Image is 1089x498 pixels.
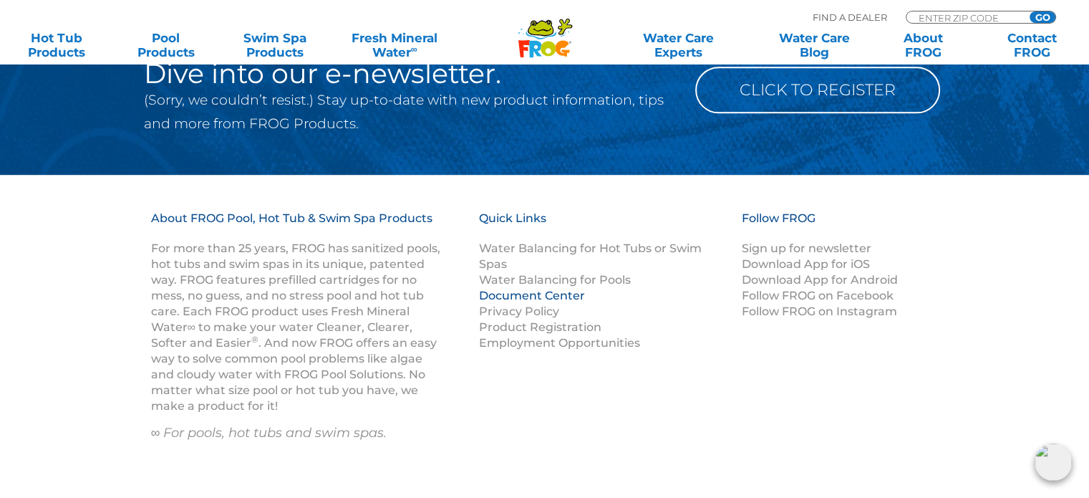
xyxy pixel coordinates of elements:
[990,31,1075,59] a: ContactFROG
[609,31,747,59] a: Water CareExperts
[342,31,447,59] a: Fresh MineralWater∞
[151,211,443,241] h3: About FROG Pool, Hot Tub & Swim Spa Products
[741,289,893,302] a: Follow FROG on Facebook
[479,320,601,334] a: Product Registration
[772,31,856,59] a: Water CareBlog
[1030,11,1055,23] input: GO
[881,31,965,59] a: AboutFROG
[144,59,674,88] h2: Dive into our e-newsletter.
[479,289,585,302] a: Document Center
[151,425,387,441] em: ∞ For pools, hot tubs and swim spas.
[917,11,1014,24] input: Zip Code Form
[251,334,258,345] sup: ®
[479,336,640,350] a: Employment Opportunities
[410,44,417,54] sup: ∞
[479,241,702,271] a: Water Balancing for Hot Tubs or Swim Spas
[1035,444,1072,481] img: openIcon
[479,273,631,287] a: Water Balancing for Pools
[741,241,871,255] a: Sign up for newsletter
[151,241,443,414] p: For more than 25 years, FROG has sanitized pools, hot tubs and swim spas in its unique, patented ...
[14,31,99,59] a: Hot TubProducts
[741,273,897,287] a: Download App for Android
[123,31,208,59] a: PoolProducts
[479,305,559,318] a: Privacy Policy
[741,211,920,241] h3: Follow FROG
[813,11,887,24] p: Find A Dealer
[695,67,940,113] a: Click to Register
[144,88,674,135] p: (Sorry, we couldn’t resist.) Stay up-to-date with new product information, tips and more from FRO...
[741,257,869,271] a: Download App for iOS
[479,211,724,241] h3: Quick Links
[233,31,317,59] a: Swim SpaProducts
[741,305,896,318] a: Follow FROG on Instagram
